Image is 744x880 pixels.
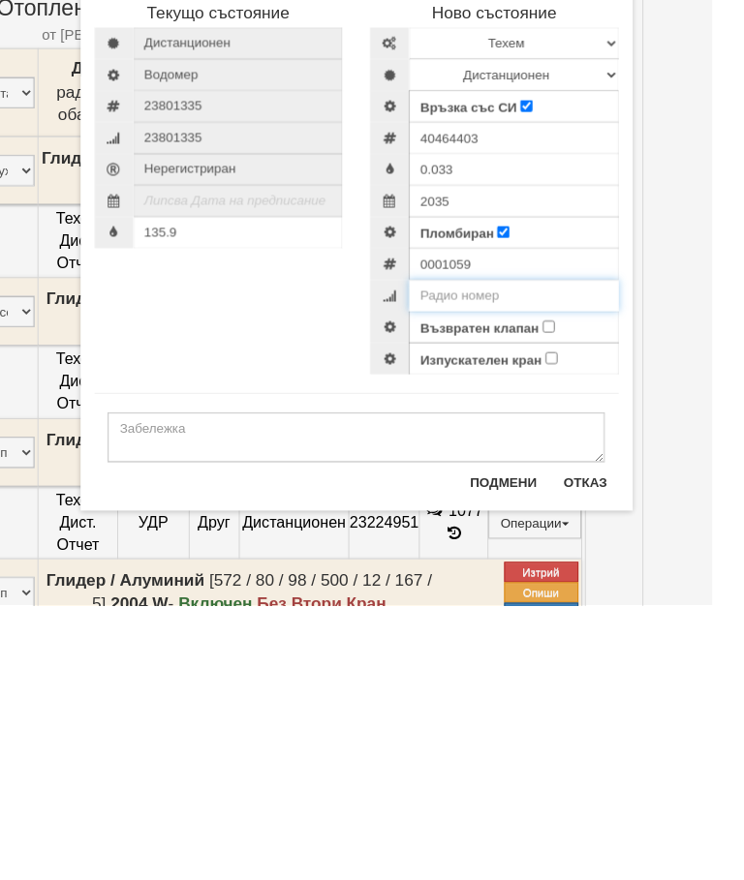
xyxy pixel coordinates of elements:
input: Възвратен клапан [567,583,579,595]
span: Нерегистриран [139,409,358,441]
h4: Текущо състояние [99,253,358,272]
input: Изпускателен кран [570,616,582,628]
label: Пломбиран [439,482,515,501]
label: АВТОМАТИЧНО ГЕНЕРИРАН [140,184,332,203]
input: Последно показание [139,474,358,507]
h4: Ново състояние [387,253,646,272]
input: Сериен номер [427,376,646,409]
select: Марка и Модел [427,277,646,310]
span: Радио номер [139,376,358,409]
input: Радио номер [427,540,646,573]
input: Дата на подмяна [427,149,646,182]
span: Дистанционен [139,277,358,310]
label: Възвратен клапан [439,581,563,600]
button: Отказ [577,736,646,767]
label: Връзка със СИ [439,350,540,370]
input: Номер на Холендрова гайка [427,507,646,540]
button: Подмени [480,736,573,767]
span: Сериен номер [139,343,358,376]
input: Метрологична годност [427,441,646,474]
i: Липсва Дата на предписание [151,449,341,465]
span: Подмяна [99,113,215,149]
input: Номер на протокол [139,149,358,182]
input: Пломбиран [519,484,532,497]
input: Връзка със СИ [543,352,556,365]
input: Начално показание [427,409,646,441]
label: Изпускателен кран [439,614,566,633]
span: Водомер [139,310,358,343]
